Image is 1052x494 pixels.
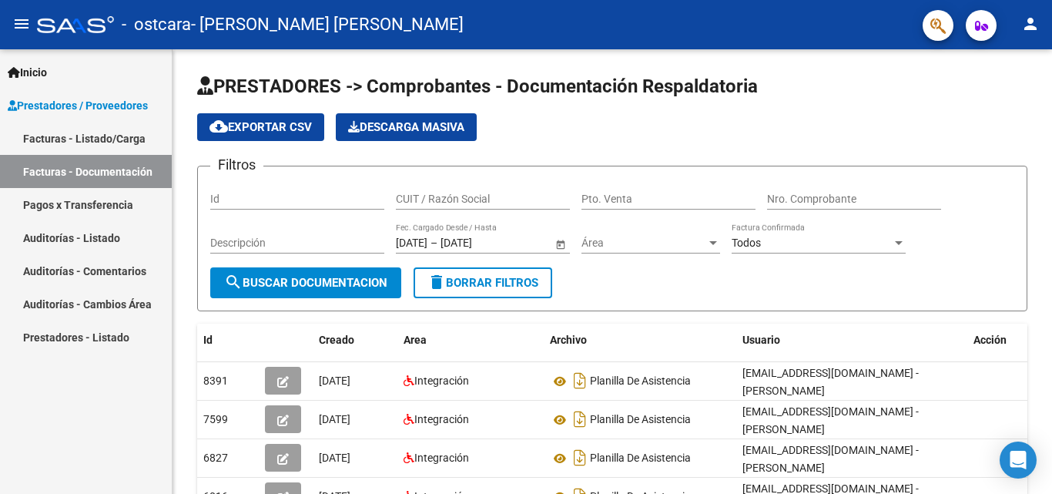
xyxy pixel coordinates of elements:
[191,8,464,42] span: - [PERSON_NAME] [PERSON_NAME]
[203,413,228,425] span: 7599
[414,452,469,464] span: Integración
[210,267,401,298] button: Buscar Documentacion
[431,237,437,250] span: –
[210,154,263,176] h3: Filtros
[742,405,919,435] span: [EMAIL_ADDRESS][DOMAIN_NAME] - [PERSON_NAME]
[742,367,919,397] span: [EMAIL_ADDRESS][DOMAIN_NAME] - [PERSON_NAME]
[552,236,568,252] button: Open calendar
[203,375,228,387] span: 8391
[8,97,148,114] span: Prestadores / Proveedores
[570,368,590,393] i: Descargar documento
[203,452,228,464] span: 6827
[197,113,324,141] button: Exportar CSV
[1000,442,1037,479] div: Open Intercom Messenger
[570,407,590,432] i: Descargar documento
[441,237,516,250] input: Fecha fin
[224,276,387,290] span: Buscar Documentacion
[414,375,469,387] span: Integración
[203,334,213,346] span: Id
[348,120,464,134] span: Descarga Masiva
[427,273,446,291] mat-icon: delete
[404,334,427,346] span: Area
[590,414,691,426] span: Planilla De Asistencia
[122,8,191,42] span: - ostcara
[336,113,477,141] app-download-masive: Descarga masiva de comprobantes (adjuntos)
[732,237,761,249] span: Todos
[427,276,538,290] span: Borrar Filtros
[590,375,691,388] span: Planilla De Asistencia
[396,237,427,250] input: Fecha inicio
[8,64,47,81] span: Inicio
[313,324,397,357] datatable-header-cell: Creado
[197,324,259,357] datatable-header-cell: Id
[967,324,1044,357] datatable-header-cell: Acción
[336,113,477,141] button: Descarga Masiva
[550,334,587,346] span: Archivo
[742,334,780,346] span: Usuario
[319,334,354,346] span: Creado
[319,452,350,464] span: [DATE]
[12,15,31,33] mat-icon: menu
[197,76,758,97] span: PRESTADORES -> Comprobantes - Documentación Respaldatoria
[224,273,243,291] mat-icon: search
[414,267,552,298] button: Borrar Filtros
[319,413,350,425] span: [DATE]
[414,413,469,425] span: Integración
[581,237,706,250] span: Área
[973,334,1007,346] span: Acción
[209,117,228,136] mat-icon: cloud_download
[319,375,350,387] span: [DATE]
[570,445,590,470] i: Descargar documento
[1021,15,1040,33] mat-icon: person
[209,120,312,134] span: Exportar CSV
[544,324,736,357] datatable-header-cell: Archivo
[742,444,919,474] span: [EMAIL_ADDRESS][DOMAIN_NAME] - [PERSON_NAME]
[590,452,691,465] span: Planilla De Asistencia
[736,324,967,357] datatable-header-cell: Usuario
[397,324,544,357] datatable-header-cell: Area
